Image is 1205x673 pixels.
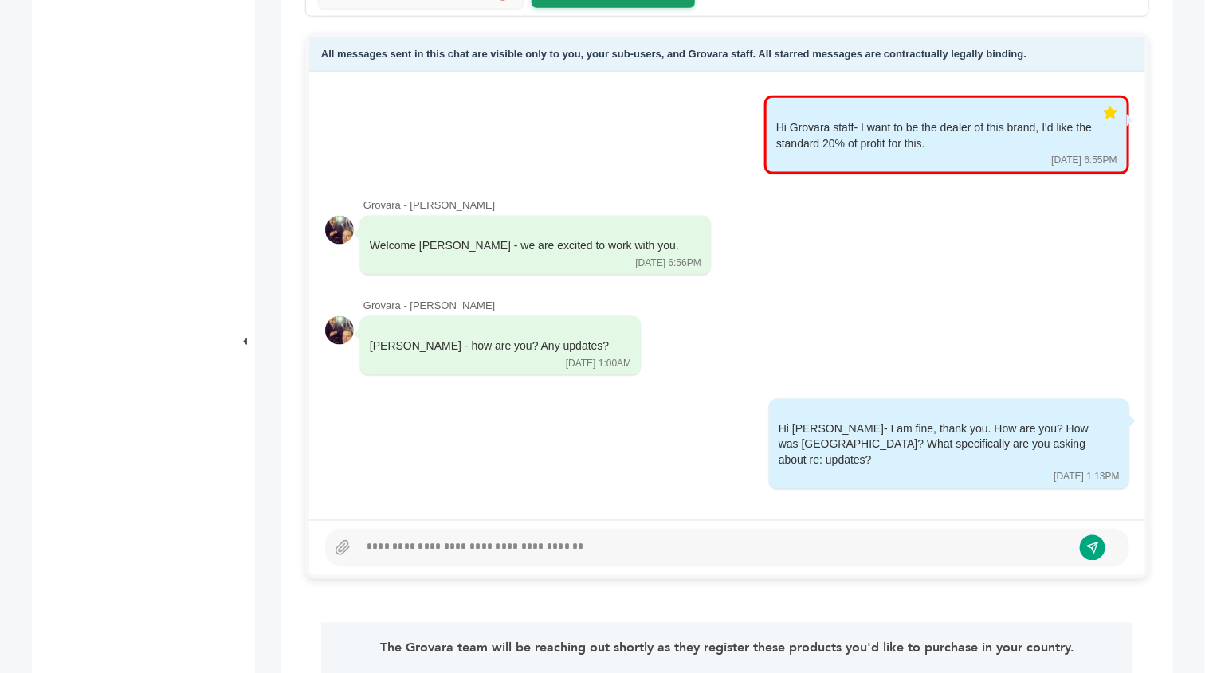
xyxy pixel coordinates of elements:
div: Hi Grovara staff- I want to be the dealer of this brand, I'd like the standard 20% of profit for ... [776,120,1095,151]
div: Grovara - [PERSON_NAME] [363,198,1129,213]
div: All messages sent in this chat are visible only to you, your sub-users, and Grovara staff. All st... [309,37,1145,72]
div: [PERSON_NAME] - how are you? Any updates? [370,338,609,354]
div: [DATE] 1:13PM [1054,471,1120,484]
div: Grovara - [PERSON_NAME] [363,299,1129,313]
div: [DATE] 6:55PM [1052,154,1117,167]
div: Hi [PERSON_NAME]- I am fine, thank you. How are you? How was [GEOGRAPHIC_DATA]? What specifically... [779,421,1097,468]
div: Welcome [PERSON_NAME] - we are excited to work with you. [370,238,679,254]
p: The Grovara team will be reaching out shortly as they register these products you'd like to purch... [354,639,1101,658]
div: [DATE] 1:00AM [566,357,631,370]
div: [DATE] 6:56PM [636,256,701,270]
